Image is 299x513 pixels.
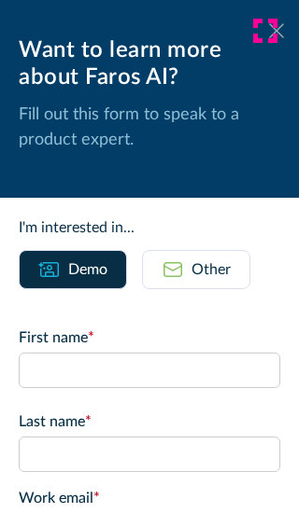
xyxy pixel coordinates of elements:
label: Work email [19,487,280,509]
div: Other [192,258,231,281]
label: Last name [19,410,280,433]
p: Fill out this form to speak to a product expert. [19,103,280,153]
label: First name [19,326,280,349]
div: I'm interested in... [19,216,280,239]
div: Demo [68,258,107,281]
div: Want to learn more about Faros AI? [19,37,280,91]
